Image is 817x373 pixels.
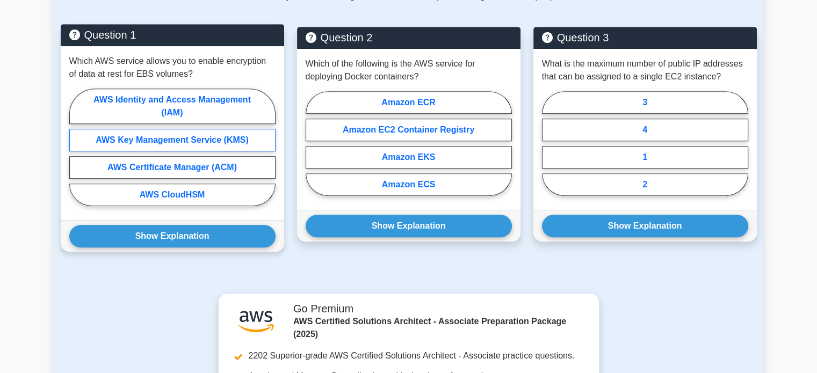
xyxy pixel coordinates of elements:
label: 3 [542,91,748,114]
label: AWS Key Management Service (KMS) [69,129,276,151]
h5: Question 3 [542,31,748,44]
label: AWS Certificate Manager (ACM) [69,156,276,179]
label: Amazon EC2 Container Registry [306,119,512,141]
h5: Question 2 [306,31,512,44]
label: Amazon ECR [306,91,512,114]
label: Amazon ECS [306,173,512,196]
label: AWS CloudHSM [69,184,276,206]
button: Show Explanation [542,215,748,237]
h5: Question 1 [69,28,276,41]
label: AWS Identity and Access Management (IAM) [69,89,276,124]
label: 4 [542,119,748,141]
label: 2 [542,173,748,196]
p: Which of the following is the AWS service for deploying Docker containers? [306,57,512,83]
p: Which AWS service allows you to enable encryption of data at rest for EBS volumes? [69,55,276,81]
label: Amazon EKS [306,146,512,169]
button: Show Explanation [306,215,512,237]
button: Show Explanation [69,225,276,247]
label: 1 [542,146,748,169]
p: What is the maximum number of public IP addresses that can be assigned to a single EC2 instance? [542,57,748,83]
